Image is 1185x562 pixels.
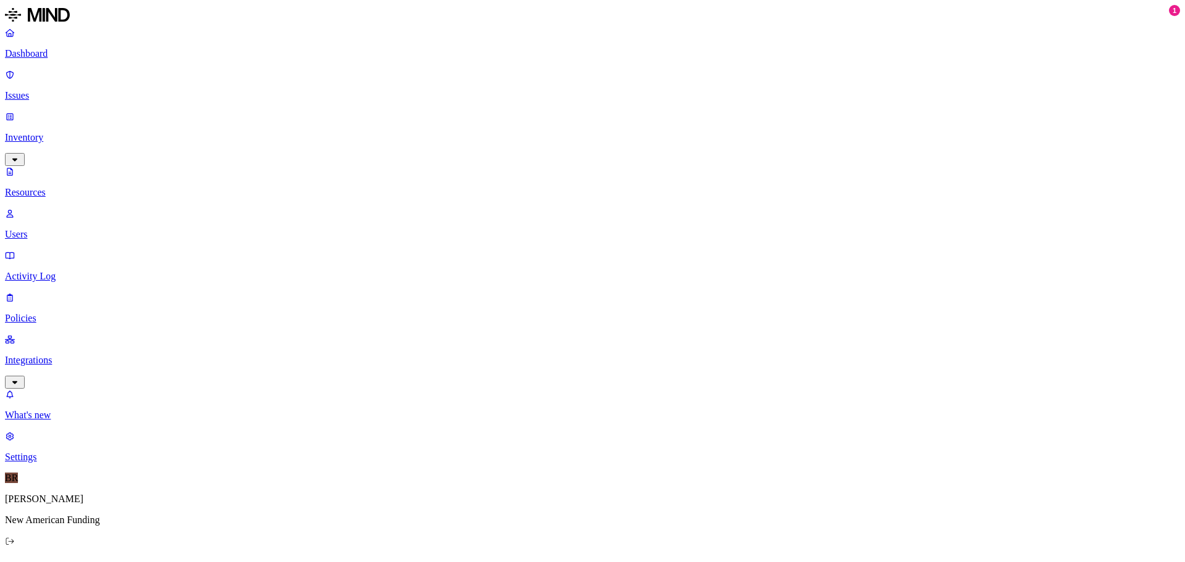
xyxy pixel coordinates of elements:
p: Dashboard [5,48,1180,59]
p: Settings [5,452,1180,463]
a: What's new [5,389,1180,421]
p: Resources [5,187,1180,198]
a: Dashboard [5,27,1180,59]
a: Issues [5,69,1180,101]
p: Integrations [5,355,1180,366]
img: MIND [5,5,70,25]
a: Users [5,208,1180,240]
p: New American Funding [5,514,1180,526]
p: Activity Log [5,271,1180,282]
a: Settings [5,431,1180,463]
p: Issues [5,90,1180,101]
a: Integrations [5,334,1180,387]
a: Inventory [5,111,1180,164]
p: Users [5,229,1180,240]
p: Inventory [5,132,1180,143]
a: Activity Log [5,250,1180,282]
a: Policies [5,292,1180,324]
a: MIND [5,5,1180,27]
span: BR [5,473,18,483]
a: Resources [5,166,1180,198]
div: 1 [1169,5,1180,16]
p: Policies [5,313,1180,324]
p: What's new [5,410,1180,421]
